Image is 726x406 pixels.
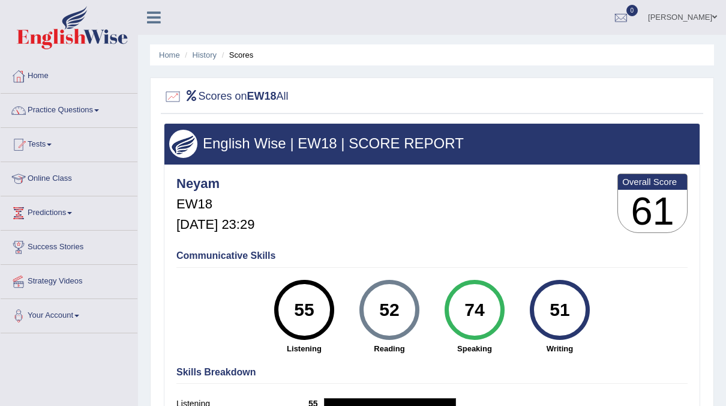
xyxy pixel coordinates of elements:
[538,285,581,335] div: 51
[164,88,289,106] h2: Scores on All
[247,90,277,102] b: EW18
[1,128,137,158] a: Tests
[176,177,254,191] h4: Neyam
[1,162,137,192] a: Online Class
[176,197,254,211] h5: EW18
[1,196,137,226] a: Predictions
[282,285,326,335] div: 55
[618,190,687,233] h3: 61
[169,130,197,158] img: wings.png
[176,250,688,261] h4: Communicative Skills
[438,343,511,354] strong: Speaking
[1,299,137,329] a: Your Account
[626,5,638,16] span: 0
[193,50,217,59] a: History
[1,94,137,124] a: Practice Questions
[367,285,411,335] div: 52
[1,59,137,89] a: Home
[1,265,137,295] a: Strategy Videos
[159,50,180,59] a: Home
[219,49,254,61] li: Scores
[1,231,137,261] a: Success Stories
[353,343,426,354] strong: Reading
[169,136,695,151] h3: English Wise | EW18 | SCORE REPORT
[622,177,683,187] b: Overall Score
[452,285,496,335] div: 74
[268,343,341,354] strong: Listening
[176,367,688,378] h4: Skills Breakdown
[176,217,254,232] h5: [DATE] 23:29
[523,343,596,354] strong: Writing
